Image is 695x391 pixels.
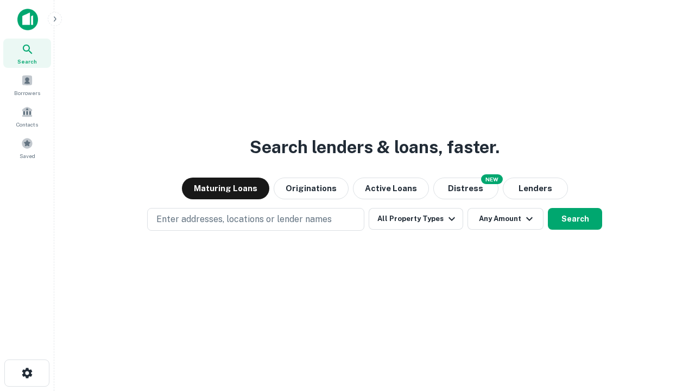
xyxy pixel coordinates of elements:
[3,39,51,68] a: Search
[250,134,500,160] h3: Search lenders & loans, faster.
[20,152,35,160] span: Saved
[353,178,429,199] button: Active Loans
[433,178,498,199] button: Search distressed loans with lien and other non-mortgage details.
[503,178,568,199] button: Lenders
[182,178,269,199] button: Maturing Loans
[369,208,463,230] button: All Property Types
[3,133,51,162] a: Saved
[274,178,349,199] button: Originations
[641,304,695,356] iframe: Chat Widget
[17,57,37,66] span: Search
[16,120,38,129] span: Contacts
[548,208,602,230] button: Search
[481,174,503,184] div: NEW
[147,208,364,231] button: Enter addresses, locations or lender names
[156,213,332,226] p: Enter addresses, locations or lender names
[467,208,544,230] button: Any Amount
[17,9,38,30] img: capitalize-icon.png
[14,89,40,97] span: Borrowers
[3,102,51,131] a: Contacts
[3,70,51,99] a: Borrowers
